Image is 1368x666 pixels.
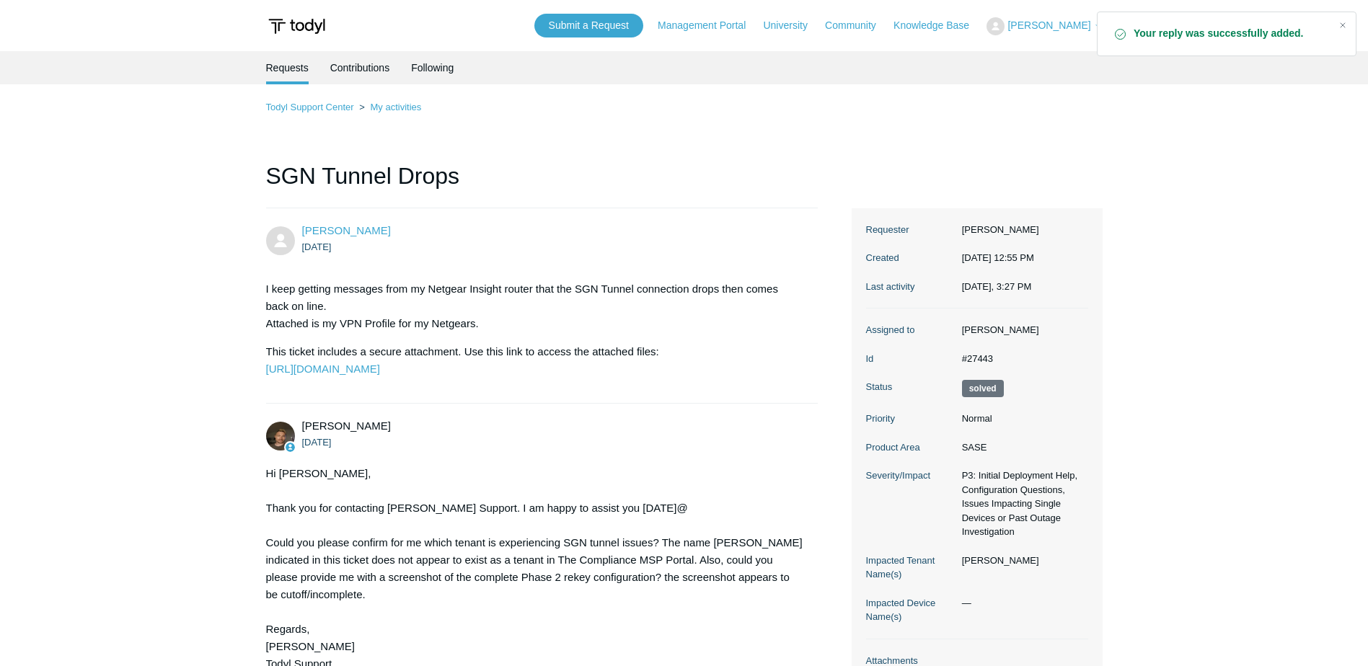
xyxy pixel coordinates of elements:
dt: Severity/Impact [866,469,955,483]
time: 08/14/2025, 12:55 [962,252,1034,263]
a: Todyl Support Center [266,102,354,112]
span: [PERSON_NAME] [1007,19,1090,31]
a: Community [825,18,891,33]
dt: Impacted Device Name(s) [866,596,955,624]
a: Knowledge Base [893,18,984,33]
dt: Last activity [866,280,955,294]
dt: Id [866,352,955,366]
span: Andy Paull [302,419,391,432]
a: Management Portal [658,18,760,33]
time: 08/22/2025, 15:27 [962,281,1032,292]
strong: Your reply was successfully added. [1134,27,1327,41]
dd: P3: Initial Deployment Help, Configuration Questions, Issues Impacting Single Devices or Past Out... [955,469,1088,539]
time: 08/14/2025, 12:55 [302,241,332,252]
div: Close [1333,15,1353,35]
span: Jeff Sherwood [302,224,391,236]
span: This request has been solved [962,380,1004,397]
dd: #27443 [955,352,1088,366]
dd: [PERSON_NAME] [955,323,1088,337]
a: Following [411,51,454,84]
a: [URL][DOMAIN_NAME] [266,363,380,375]
dt: Product Area [866,440,955,455]
dd: [PERSON_NAME] [955,554,1088,568]
a: Contributions [330,51,390,84]
time: 08/14/2025, 13:15 [302,437,332,448]
button: [PERSON_NAME] [987,17,1102,35]
h1: SGN Tunnel Drops [266,159,818,208]
a: Submit a Request [534,14,643,37]
dt: Requester [866,223,955,237]
li: My activities [356,102,421,112]
dt: Priority [866,412,955,426]
li: Todyl Support Center [266,102,357,112]
dt: Impacted Tenant Name(s) [866,554,955,582]
a: University [763,18,821,33]
dd: Normal [955,412,1088,426]
img: Todyl Support Center Help Center home page [266,13,327,40]
dt: Assigned to [866,323,955,337]
a: My activities [370,102,421,112]
a: [PERSON_NAME] [302,224,391,236]
dt: Created [866,251,955,265]
p: This ticket includes a secure attachment. Use this link to access the attached files: [266,343,804,378]
dt: Status [866,380,955,394]
dd: [PERSON_NAME] [955,223,1088,237]
dd: — [955,596,1088,610]
p: I keep getting messages from my Netgear Insight router that the SGN Tunnel connection drops then ... [266,280,804,332]
li: Requests [266,51,309,84]
dd: SASE [955,440,1088,455]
